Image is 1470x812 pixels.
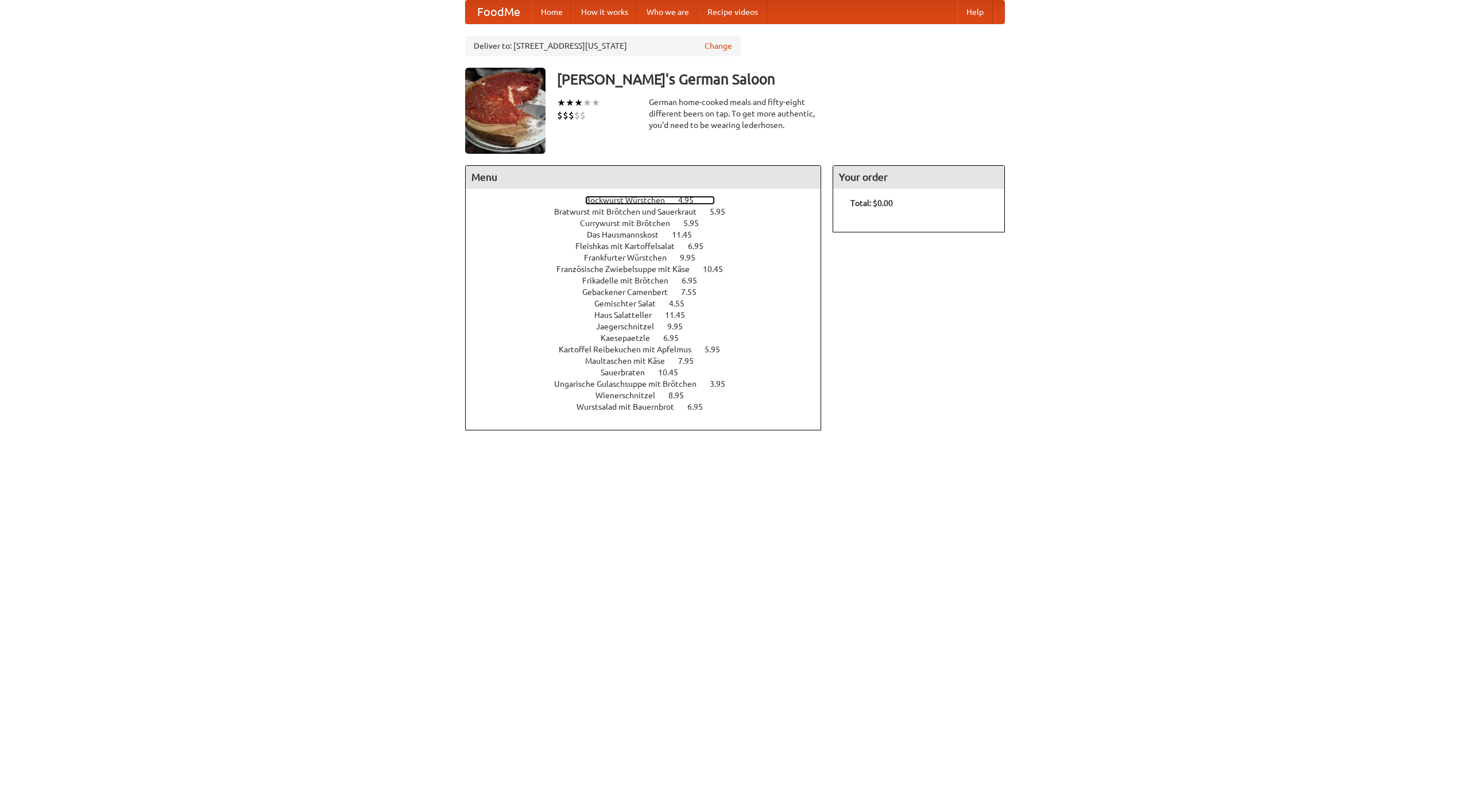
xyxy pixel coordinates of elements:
[554,207,708,216] span: Bratwurst mit Brötchen und Sauerkraut
[554,379,708,388] span: Ungarische Gulaschsuppe mit Brötchen
[582,276,718,285] a: Frikadelle mit Brötchen 6.95
[575,242,725,251] a: Fleishkas mit Kartoffelsalat 6.95
[594,299,667,308] span: Gemischter Salat
[557,109,563,122] li: $
[577,402,686,411] span: Wurstsalad mit Bauernbrot
[465,36,741,56] div: Deliver to: [STREET_ADDRESS][US_STATE]
[465,68,546,154] img: angular.jpg
[580,219,682,228] span: Currywurst mit Brötchen
[596,322,666,331] span: Jaegerschnitzel
[575,242,686,251] span: Fleishkas mit Kartoffelsalat
[649,96,821,131] div: German home-cooked meals and fifty-eight different beers on tap. To get more authentic, you'd nee...
[710,207,737,216] span: 5.95
[582,276,680,285] span: Frikadelle mit Brötchen
[584,253,678,262] span: Frankfurter Würstchen
[585,356,676,366] span: Maultaschen mit Käse
[669,299,696,308] span: 4.55
[557,68,1005,91] h3: [PERSON_NAME]'s German Saloon
[594,299,706,308] a: Gemischter Salat 4.55
[601,333,661,343] span: Kaesepaetzle
[582,287,718,297] a: Gebackener Camenbert 7.55
[559,345,741,354] a: Kartoffel Reibekuchen mit Apfelmus 5.95
[688,242,715,251] span: 6.95
[680,253,707,262] span: 9.95
[850,199,893,208] b: Total: $0.00
[587,230,670,239] span: Das Hausmannskost
[658,368,690,377] span: 10.45
[601,368,699,377] a: Sauerbraten 10.45
[591,96,600,109] li: ★
[678,196,705,205] span: 4.95
[585,196,715,205] a: Bockwurst Würstchen 4.95
[595,391,667,400] span: Wienerschnitzel
[672,230,703,239] span: 11.45
[559,345,703,354] span: Kartoffel Reibekuchen mit Apfelmus
[466,166,821,189] h4: Menu
[683,219,710,228] span: 5.95
[595,391,705,400] a: Wienerschnitzel 8.95
[554,207,746,216] a: Bratwurst mit Brötchen und Sauerkraut 5.95
[580,219,720,228] a: Currywurst mit Brötchen 5.95
[594,310,706,320] a: Haus Salatteller 11.45
[572,1,637,24] a: How it works
[584,253,717,262] a: Frankfurter Würstchen 9.95
[663,333,690,343] span: 6.95
[665,310,697,320] span: 11.45
[957,1,993,24] a: Help
[574,96,583,109] li: ★
[705,345,732,354] span: 5.95
[583,96,591,109] li: ★
[703,265,734,274] span: 10.45
[687,402,714,411] span: 6.95
[637,1,698,24] a: Who we are
[678,356,705,366] span: 7.95
[587,230,713,239] a: Das Hausmannskost 11.45
[601,368,656,377] span: Sauerbraten
[563,109,568,122] li: $
[585,196,676,205] span: Bockwurst Würstchen
[681,287,708,297] span: 7.55
[557,96,566,109] li: ★
[582,287,679,297] span: Gebackener Camenbert
[556,265,744,274] a: Französische Zwiebelsuppe mit Käse 10.45
[577,402,724,411] a: Wurstsalad mit Bauernbrot 6.95
[668,391,695,400] span: 8.95
[594,310,663,320] span: Haus Salatteller
[705,40,732,52] a: Change
[682,276,709,285] span: 6.95
[566,96,574,109] li: ★
[833,166,1004,189] h4: Your order
[532,1,572,24] a: Home
[554,379,746,388] a: Ungarische Gulaschsuppe mit Brötchen 3.95
[601,333,700,343] a: Kaesepaetzle 6.95
[574,109,580,122] li: $
[596,322,704,331] a: Jaegerschnitzel 9.95
[580,109,586,122] li: $
[568,109,574,122] li: $
[585,356,715,366] a: Maultaschen mit Käse 7.95
[556,265,701,274] span: Französische Zwiebelsuppe mit Käse
[466,1,532,24] a: FoodMe
[667,322,694,331] span: 9.95
[698,1,767,24] a: Recipe videos
[710,379,737,388] span: 3.95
